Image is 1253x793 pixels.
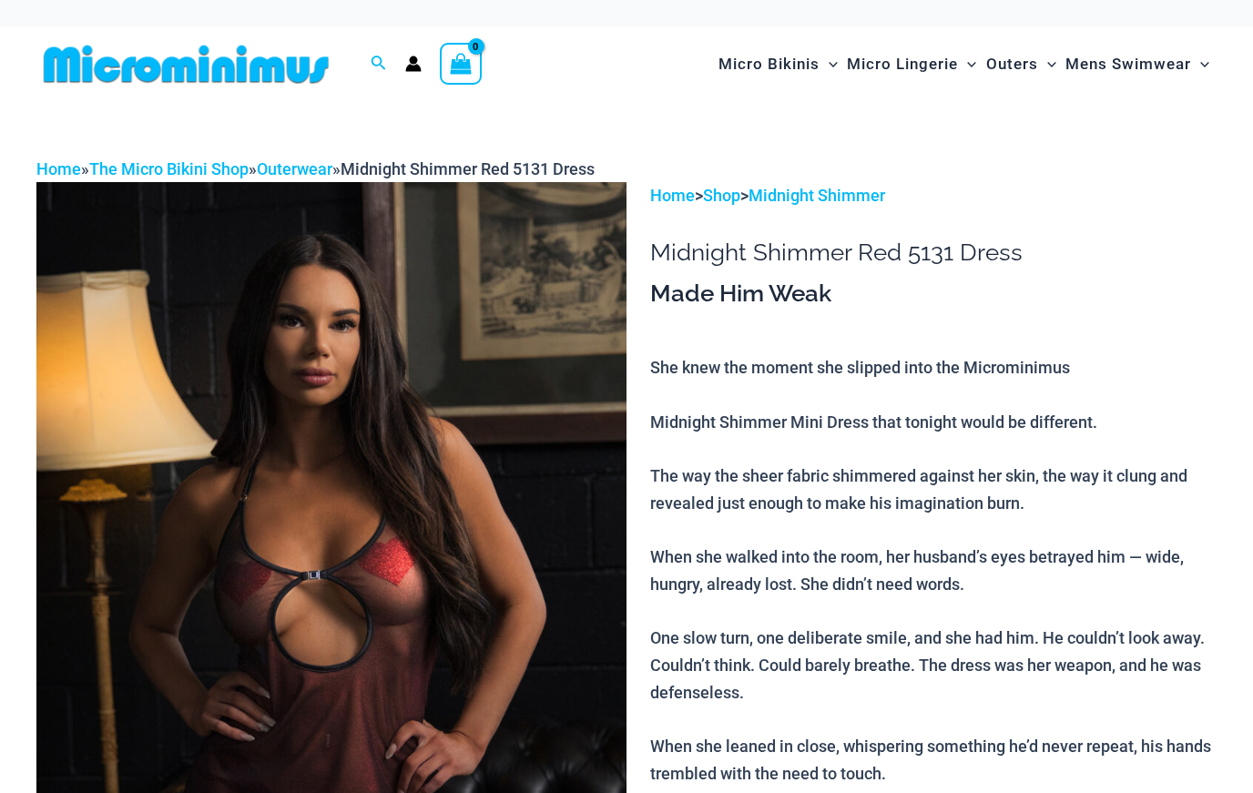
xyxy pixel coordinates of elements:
span: Micro Bikinis [718,41,820,87]
a: Home [36,159,81,178]
span: Menu Toggle [820,41,838,87]
a: Account icon link [405,56,422,72]
a: View Shopping Cart, empty [440,43,482,85]
span: Outers [986,41,1038,87]
a: Shop [703,186,740,205]
a: OutersMenu ToggleMenu Toggle [982,36,1061,92]
a: The Micro Bikini Shop [89,159,249,178]
a: Micro BikinisMenu ToggleMenu Toggle [714,36,842,92]
a: Outerwear [257,159,332,178]
a: Search icon link [371,53,387,76]
a: Micro LingerieMenu ToggleMenu Toggle [842,36,981,92]
span: Menu Toggle [1038,41,1056,87]
h3: Made Him Weak [650,279,1217,310]
nav: Site Navigation [711,34,1217,95]
span: Mens Swimwear [1065,41,1191,87]
span: Micro Lingerie [847,41,958,87]
a: Home [650,186,695,205]
span: Menu Toggle [958,41,976,87]
a: Mens SwimwearMenu ToggleMenu Toggle [1061,36,1214,92]
span: Menu Toggle [1191,41,1209,87]
a: Midnight Shimmer [749,186,885,205]
span: Midnight Shimmer Red 5131 Dress [341,159,595,178]
p: > > [650,182,1217,209]
span: » » » [36,159,595,178]
h1: Midnight Shimmer Red 5131 Dress [650,239,1217,267]
img: MM SHOP LOGO FLAT [36,44,336,85]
